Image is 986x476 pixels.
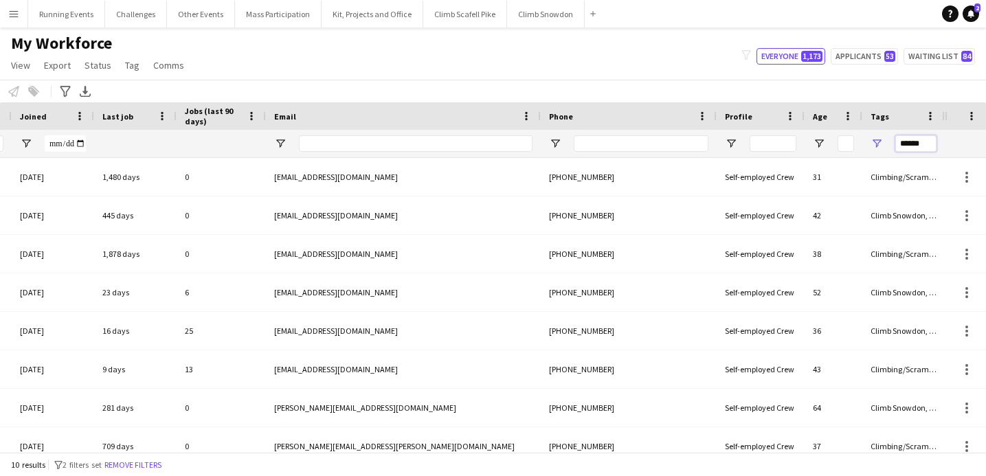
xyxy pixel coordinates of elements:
[274,137,287,150] button: Open Filter Menu
[838,135,854,152] input: Age Filter Input
[266,196,541,234] div: [EMAIL_ADDRESS][DOMAIN_NAME]
[177,427,266,465] div: 0
[717,427,805,465] div: Self-employed Crew
[299,135,533,152] input: Email Filter Input
[177,158,266,196] div: 0
[28,1,105,27] button: Running Events
[862,312,945,350] div: Climb Snowdon, Climbing/Scrambing, DofE, Driving Licence Check, [DEMOGRAPHIC_DATA] Instructors, M...
[507,1,585,27] button: Climb Snowdon
[102,457,164,473] button: Remove filters
[266,312,541,350] div: [EMAIL_ADDRESS][DOMAIN_NAME]
[541,350,717,388] div: [PHONE_NUMBER]
[153,59,184,71] span: Comms
[120,56,145,74] a: Tag
[871,137,883,150] button: Open Filter Menu
[717,235,805,273] div: Self-employed Crew
[102,111,133,122] span: Last job
[813,137,825,150] button: Open Filter Menu
[805,235,862,273] div: 38
[12,350,94,388] div: [DATE]
[11,59,30,71] span: View
[266,427,541,465] div: [PERSON_NAME][EMAIL_ADDRESS][PERSON_NAME][DOMAIN_NAME]
[12,196,94,234] div: [DATE]
[177,273,266,311] div: 6
[717,389,805,427] div: Self-employed Crew
[177,350,266,388] div: 13
[94,235,177,273] div: 1,878 days
[801,51,822,62] span: 1,173
[125,59,139,71] span: Tag
[904,48,975,65] button: Waiting list84
[11,33,112,54] span: My Workforce
[963,5,979,22] a: 2
[717,158,805,196] div: Self-employed Crew
[45,135,86,152] input: Joined Filter Input
[961,51,972,62] span: 84
[805,196,862,234] div: 42
[44,59,71,71] span: Export
[717,196,805,234] div: Self-employed Crew
[20,111,47,122] span: Joined
[805,427,862,465] div: 37
[541,427,717,465] div: [PHONE_NUMBER]
[541,235,717,273] div: [PHONE_NUMBER]
[94,273,177,311] div: 23 days
[94,312,177,350] div: 16 days
[884,51,895,62] span: 53
[423,1,507,27] button: Climb Scafell Pike
[20,137,32,150] button: Open Filter Menu
[77,83,93,100] app-action-btn: Export XLSX
[871,111,889,122] span: Tags
[148,56,190,74] a: Comms
[725,137,737,150] button: Open Filter Menu
[12,389,94,427] div: [DATE]
[717,312,805,350] div: Self-employed Crew
[177,389,266,427] div: 0
[185,106,241,126] span: Jobs (last 90 days)
[725,111,752,122] span: Profile
[63,460,102,470] span: 2 filters set
[813,111,827,122] span: Age
[177,235,266,273] div: 0
[266,273,541,311] div: [EMAIL_ADDRESS][DOMAIN_NAME]
[94,196,177,234] div: 445 days
[177,196,266,234] div: 0
[94,158,177,196] div: 1,480 days
[541,312,717,350] div: [PHONE_NUMBER]
[266,350,541,388] div: [EMAIL_ADDRESS][DOMAIN_NAME]
[541,196,717,234] div: [PHONE_NUMBER]
[805,158,862,196] div: 31
[12,158,94,196] div: [DATE]
[266,235,541,273] div: [EMAIL_ADDRESS][DOMAIN_NAME]
[541,158,717,196] div: [PHONE_NUMBER]
[549,111,573,122] span: Phone
[12,235,94,273] div: [DATE]
[862,273,945,311] div: Climb Snowdon, Climbing/Scrambing, DofE, [DEMOGRAPHIC_DATA] Instructors, Mountain Training, [GEOG...
[322,1,423,27] button: Kit, Projects and Office
[57,83,74,100] app-action-btn: Advanced filters
[862,235,945,273] div: Climbing/Scrambing, DofE, [DEMOGRAPHIC_DATA] Instructors, Welsh 3000s
[266,389,541,427] div: [PERSON_NAME][EMAIL_ADDRESS][DOMAIN_NAME]
[94,427,177,465] div: 709 days
[805,273,862,311] div: 52
[862,427,945,465] div: Climbing/Scrambing, DofE, Welsh 3000s
[274,111,296,122] span: Email
[12,427,94,465] div: [DATE]
[862,196,945,234] div: Climb Snowdon, Climbing/Scrambing, DofE, Driving Licence Check, Event Coordinators, MTtutorshipsu...
[574,135,708,152] input: Phone Filter Input
[805,350,862,388] div: 43
[177,312,266,350] div: 25
[5,56,36,74] a: View
[94,389,177,427] div: 281 days
[862,389,945,427] div: Climb Snowdon, Climbing/[GEOGRAPHIC_DATA], Mountain Training, [GEOGRAPHIC_DATA]/Mountain Skills T...
[541,273,717,311] div: [PHONE_NUMBER]
[105,1,167,27] button: Challenges
[750,135,796,152] input: Profile Filter Input
[757,48,825,65] button: Everyone1,173
[266,158,541,196] div: [EMAIL_ADDRESS][DOMAIN_NAME]
[12,312,94,350] div: [DATE]
[79,56,117,74] a: Status
[974,3,981,12] span: 2
[805,389,862,427] div: 64
[167,1,235,27] button: Other Events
